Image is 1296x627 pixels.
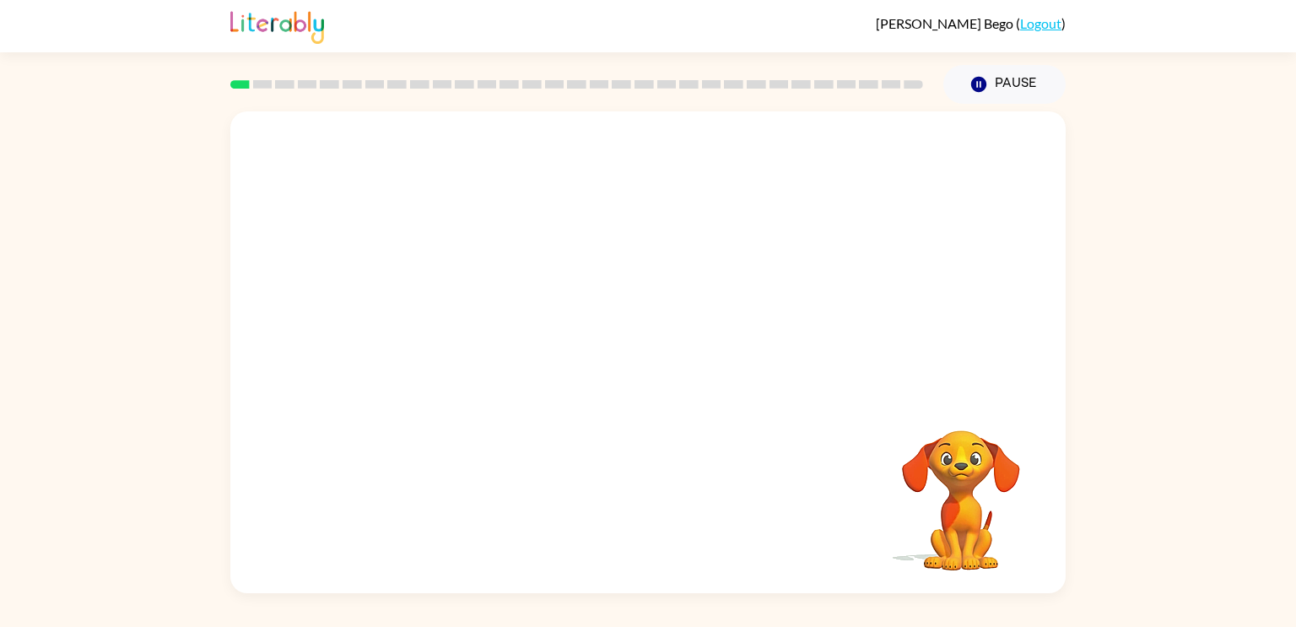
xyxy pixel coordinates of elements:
span: [PERSON_NAME] Bego [876,15,1016,31]
a: Logout [1020,15,1061,31]
button: Pause [943,65,1066,104]
video: Your browser must support playing .mp4 files to use Literably. Please try using another browser. [877,404,1045,573]
img: Literably [230,7,324,44]
div: ( ) [876,15,1066,31]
